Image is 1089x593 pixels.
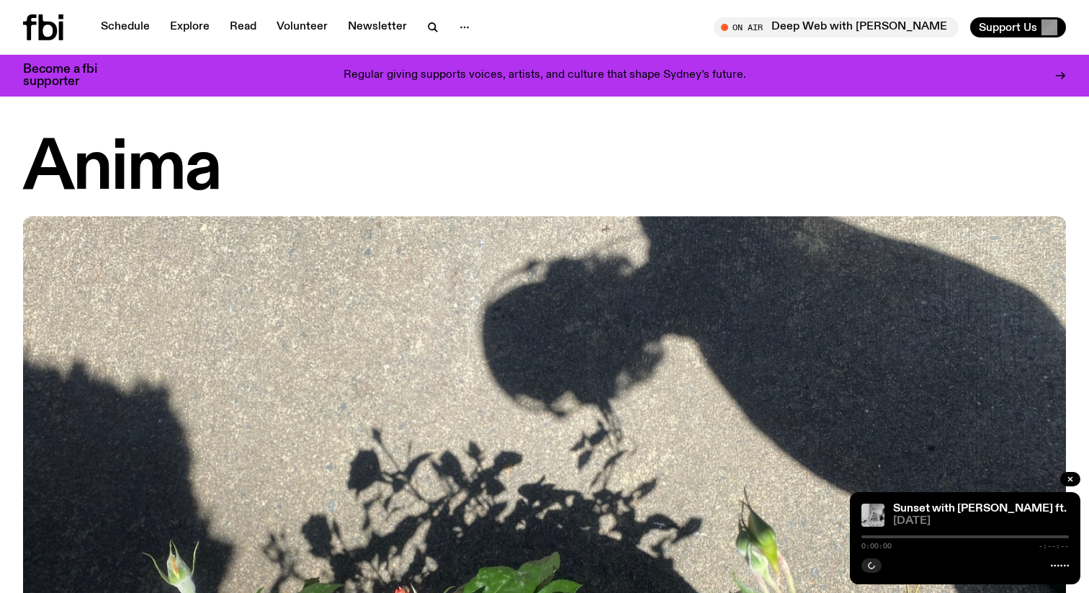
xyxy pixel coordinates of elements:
span: -:--:-- [1039,543,1069,550]
button: On AirDeep Web with [PERSON_NAME] [714,17,959,37]
span: 0:00:00 [861,543,892,550]
a: Read [221,17,265,37]
h1: Anima [23,137,1066,202]
span: [DATE] [893,516,1069,527]
h3: Become a fbi supporter [23,63,115,88]
a: Newsletter [339,17,416,37]
a: Explore [161,17,218,37]
span: Support Us [979,21,1037,34]
a: Volunteer [268,17,336,37]
button: Support Us [970,17,1066,37]
a: Schedule [92,17,158,37]
p: Regular giving supports voices, artists, and culture that shape Sydney’s future. [344,69,746,82]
